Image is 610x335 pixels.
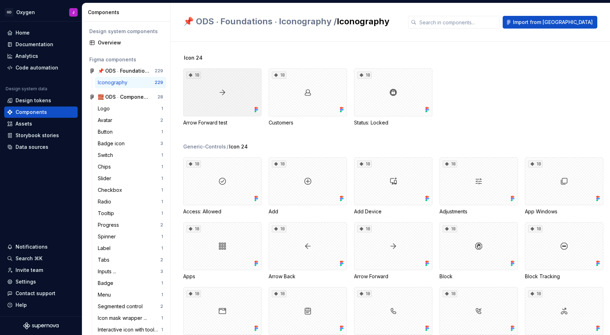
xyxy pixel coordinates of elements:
[183,119,262,126] div: Arrow Forward test
[95,126,166,138] a: Button1
[525,157,603,215] div: 18App Windows
[16,278,36,285] div: Settings
[95,231,166,242] a: Spinner1
[439,208,518,215] div: Adjustments
[503,16,597,29] button: Import from [GEOGRAPHIC_DATA]
[354,222,432,280] div: 18Arrow Forward
[161,129,163,135] div: 1
[160,141,163,146] div: 3
[98,256,112,263] div: Tabs
[183,273,262,280] div: Apps
[98,175,114,182] div: Slider
[183,16,337,26] span: 📌 ODS ⸱ Foundations ⸱ Iconography /
[98,163,114,170] div: Chips
[183,143,226,150] div: Generic-Controls
[160,257,163,263] div: 2
[95,173,166,184] a: Slider1
[439,273,518,280] div: Block
[4,241,78,252] button: Notifications
[4,62,78,73] a: Code automation
[98,268,119,275] div: Inputs ...
[417,16,500,29] input: Search in components...
[161,315,163,321] div: 1
[354,157,432,215] div: 18Add Device
[357,290,372,297] div: 18
[443,225,457,232] div: 18
[98,221,122,229] div: Progress
[16,290,55,297] div: Contact support
[161,211,163,216] div: 1
[155,68,163,74] div: 229
[525,273,603,280] div: Block Tracking
[16,120,32,127] div: Assets
[5,8,13,17] div: GD
[161,199,163,205] div: 1
[160,269,163,274] div: 3
[98,210,117,217] div: Tooltip
[16,9,35,16] div: Oxygen
[98,198,114,205] div: Radio
[95,254,166,266] a: Tabs2
[98,67,150,74] div: 📌 ODS ⸱ Foundations ⸱ Iconography
[98,39,163,46] div: Overview
[4,299,78,311] button: Help
[354,119,432,126] div: Status: Locked
[72,10,74,15] div: J
[161,234,163,239] div: 1
[95,103,166,114] a: Logo1
[98,315,150,322] div: Icon mask wrapper ...
[183,208,262,215] div: Access: Allowed
[513,19,593,26] span: Import from [GEOGRAPHIC_DATA]
[4,288,78,299] button: Contact support
[354,68,432,126] div: 18Status: Locked
[269,119,347,126] div: Customers
[16,53,38,60] div: Analytics
[4,130,78,141] a: Storybook stories
[357,72,372,79] div: 18
[161,292,163,298] div: 1
[95,219,166,231] a: Progress2
[161,245,163,251] div: 1
[161,280,163,286] div: 1
[16,144,48,151] div: Data sources
[4,50,78,62] a: Analytics
[4,253,78,264] button: Search ⌘K
[95,266,166,277] a: Inputs ...3
[16,29,30,36] div: Home
[354,273,432,280] div: Arrow Forward
[98,79,130,86] div: Iconography
[95,278,166,289] a: Badge1
[439,157,518,215] div: 18Adjustments
[528,225,543,232] div: 18
[227,143,228,150] span: /
[272,290,286,297] div: 18
[183,16,400,27] h2: Iconography
[16,267,43,274] div: Invite team
[161,152,163,158] div: 1
[269,222,347,280] div: 18Arrow Back
[16,132,59,139] div: Storybook stories
[4,106,78,118] a: Components
[86,91,166,103] a: 🧱 ODS ⸱ Components ⸱ Core components28
[95,289,166,300] a: Menu1
[4,276,78,287] a: Settings
[157,94,163,100] div: 28
[357,225,372,232] div: 18
[269,68,347,126] div: 18Customers
[95,161,166,172] a: Chips1
[4,27,78,38] a: Home
[98,152,116,159] div: Switch
[95,150,166,161] a: Switch1
[272,72,286,79] div: 18
[95,243,166,254] a: Label1
[6,86,47,92] div: Design system data
[528,160,543,167] div: 18
[98,326,161,333] div: Interactive icon with tooltip
[269,157,347,215] div: 18Add
[86,65,166,77] a: 📌 ODS ⸱ Foundations ⸱ Iconography229
[1,5,80,20] button: GDOxygenJ
[443,290,457,297] div: 18
[16,64,58,71] div: Code automation
[184,54,203,61] span: Icon 24
[98,93,150,100] div: 🧱 ODS ⸱ Components ⸱ Core components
